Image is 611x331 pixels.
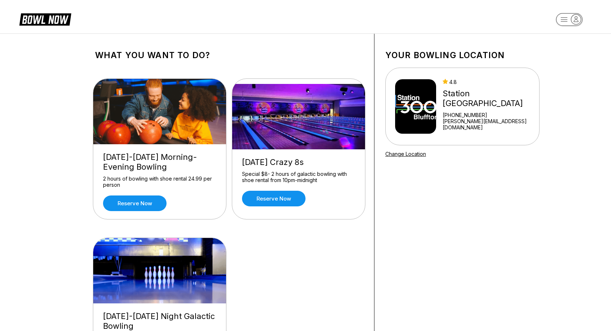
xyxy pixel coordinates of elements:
[242,171,355,183] div: Special $8- 2 hours of galactic bowling with shoe rental from 10pm-midnight
[232,84,366,149] img: Thursday Crazy 8s
[93,238,227,303] img: Friday-Saturday Night Galactic Bowling
[242,157,355,167] div: [DATE] Crazy 8s
[443,79,536,85] div: 4.8
[242,191,305,206] a: Reserve now
[103,195,167,211] a: Reserve now
[103,311,216,331] div: [DATE]-[DATE] Night Galactic Bowling
[443,118,536,130] a: [PERSON_NAME][EMAIL_ADDRESS][DOMAIN_NAME]
[103,152,216,172] div: [DATE]-[DATE] Morning-Evening Bowling
[93,79,227,144] img: Friday-Sunday Morning-Evening Bowling
[385,151,426,157] a: Change Location
[385,50,540,60] h1: Your bowling location
[443,112,536,118] div: [PHONE_NUMBER]
[103,175,216,188] div: 2 hours of bowling with shoe rental 24.99 per person
[95,50,363,60] h1: What you want to do?
[395,79,436,134] img: Station 300 Bluffton
[443,89,536,108] div: Station [GEOGRAPHIC_DATA]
